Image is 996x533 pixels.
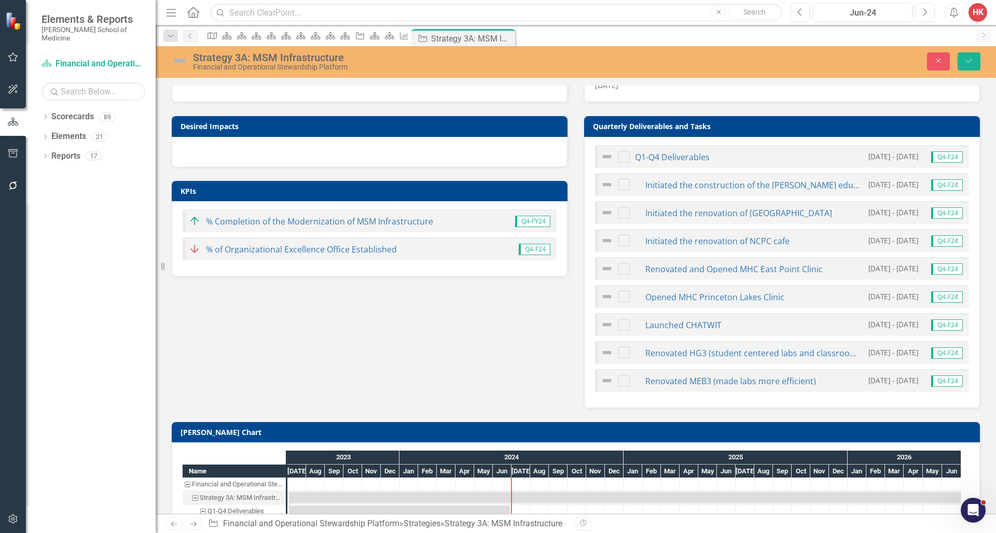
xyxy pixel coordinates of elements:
span: Elements & Reports [41,13,145,25]
div: 21 [91,132,108,141]
div: » » [208,518,568,530]
a: Opened MHC Princeton Lakes Clinic [645,291,784,303]
div: Name [183,465,286,478]
div: Jul [736,465,754,478]
div: Strategy 3A: MSM Infrastructure [200,491,283,504]
div: Sep [325,465,343,478]
img: Not Defined [601,318,613,331]
iframe: Intercom live chat [961,498,986,523]
a: Launched CHATWIT [645,319,722,331]
div: 17 [86,152,102,161]
img: Not Defined [601,374,613,387]
input: Search ClearPoint... [210,4,783,22]
img: Target Met or Exceeded [188,215,201,227]
div: Nov [586,465,605,478]
a: Financial and Operational Stewardship Platform [41,58,145,70]
div: Nov [362,465,381,478]
div: Feb [642,465,661,478]
div: Task: Start date: 2023-07-03 End date: 2026-06-30 [183,491,286,504]
div: 2023 [287,451,399,464]
span: Q4-F24 [931,291,963,303]
span: Search [743,8,766,16]
div: Strategy 3A: MSM Infrastructure [193,52,625,63]
button: Jun-24 [813,3,912,22]
div: Oct [792,465,810,478]
div: 2024 [399,451,624,464]
a: Q1-Q4 Deliverables [635,151,710,163]
span: Q4-F24 [931,347,963,359]
button: Search [728,5,780,20]
div: 89 [99,113,116,121]
div: Financial and Operational Stewardship Platform [193,63,625,71]
div: Feb [866,465,885,478]
small: [DATE] - [DATE] [868,375,918,385]
input: Search Below... [41,82,145,101]
small: [DATE] - [DATE] [868,235,918,245]
img: Not Defined [601,290,613,303]
div: Apr [455,465,474,478]
div: May [474,465,493,478]
span: Q4-F24 [931,151,963,163]
a: Scorecards [51,111,94,123]
h3: [PERSON_NAME] Chart [181,428,975,436]
div: Task: Start date: 2023-07-03 End date: 2026-06-30 [289,492,961,503]
small: [DATE] - [DATE] [868,319,918,329]
h3: KPIs [181,187,562,195]
span: Q4-F24 [931,319,963,331]
span: Q4-FY24 [515,216,550,227]
div: Strategy 3A: MSM Infrastructure [183,491,286,504]
button: HK [969,3,987,22]
div: Dec [829,465,848,478]
img: Not Defined [601,206,613,219]
img: Target Not Close to Being Met [188,243,201,255]
div: Q1-Q4 Deliverables [183,504,286,518]
div: Jul [287,465,306,478]
a: Initiated the renovation of [GEOGRAPHIC_DATA] [645,207,832,219]
span: [DATE] [595,80,618,90]
div: Jun [717,465,736,478]
div: May [923,465,942,478]
img: Not Defined [601,150,613,163]
div: Strategy 3A: MSM Infrastructure [445,518,562,528]
img: Not Defined [171,52,188,69]
span: Q4-F24 [931,235,963,247]
small: [DATE] - [DATE] [868,291,918,301]
img: Not Defined [601,262,613,275]
a: % Completion of the Modernization of MSM Infrastructure [206,216,433,227]
div: Oct [343,465,362,478]
a: Initiated the renovation of NCPC cafe [645,235,790,247]
div: Sep [773,465,792,478]
div: Financial and Operational Stewardship Platform [183,478,286,491]
div: Task: Financial and Operational Stewardship Platform Start date: 2023-07-03 End date: 2023-07-04 [183,478,286,491]
div: Jun [942,465,961,478]
div: Jan [624,465,642,478]
small: [PERSON_NAME] School of Medicine [41,25,145,43]
a: Elements [51,131,86,143]
div: Apr [680,465,698,478]
small: [DATE] - [DATE] [868,179,918,189]
div: Aug [754,465,773,478]
div: Task: Start date: 2023-07-03 End date: 2024-06-28 [183,504,286,518]
div: May [698,465,717,478]
div: Dec [605,465,624,478]
div: Jun [493,465,511,478]
div: Aug [306,465,325,478]
small: [DATE] - [DATE] [868,207,918,217]
img: Not Defined [601,234,613,247]
div: Mar [661,465,680,478]
img: Not Defined [601,178,613,191]
a: Financial and Operational Stewardship Platform [223,518,399,528]
div: Mar [437,465,455,478]
a: Renovated MEB3 (made labs more efficient) [645,375,816,387]
div: Dec [381,465,399,478]
small: [DATE] - [DATE] [868,347,918,357]
div: Oct [568,465,586,478]
h3: Desired Impacts [181,122,562,130]
div: Q1-Q4 Deliverables [208,504,264,518]
span: Q4-F24 [931,263,963,275]
div: Mar [885,465,904,478]
div: Task: Start date: 2023-07-03 End date: 2024-06-28 [289,506,510,516]
div: Aug [530,465,549,478]
a: Strategies [404,518,440,528]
